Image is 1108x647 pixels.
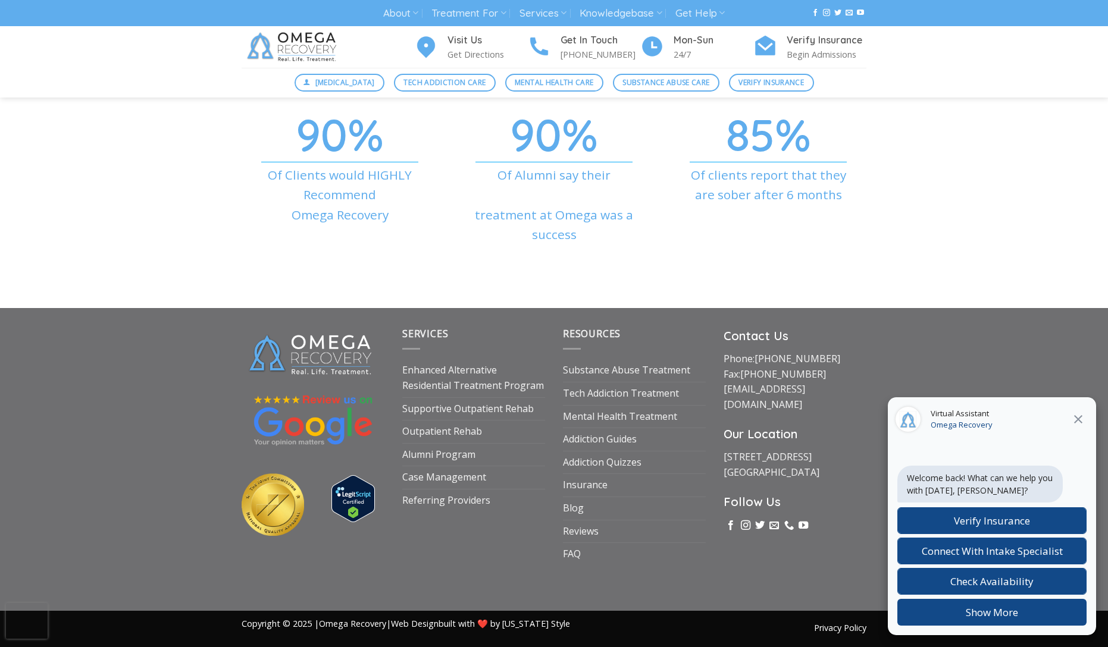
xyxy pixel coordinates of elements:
[414,33,527,62] a: Visit Us Get Directions
[563,406,677,428] a: Mental Health Treatment
[242,618,570,629] span: Copyright © 2025 | | built with ❤️ by [US_STATE] Style
[613,74,719,92] a: Substance Abuse Care
[319,618,386,629] a: Omega Recovery
[563,451,641,474] a: Addiction Quizzes
[563,382,679,405] a: Tech Addiction Treatment
[755,352,840,365] a: [PHONE_NUMBER]
[724,492,866,511] h3: Follow Us
[6,603,48,639] iframe: reCAPTCHA
[724,382,805,411] a: [EMAIL_ADDRESS][DOMAIN_NAME]
[857,9,864,17] a: Follow on YouTube
[726,520,735,531] a: Follow on Facebook
[242,165,438,225] p: Of Clients would HIGHLY Recommend Omega Recovery
[787,33,866,48] h4: Verify Insurance
[846,9,853,17] a: Send us an email
[787,48,866,61] p: Begin Admissions
[755,520,765,531] a: Follow on Twitter
[561,33,640,48] h4: Get In Touch
[799,520,808,531] a: Follow on YouTube
[674,48,753,61] p: 24/7
[515,77,593,88] span: Mental Health Care
[563,543,581,566] a: FAQ
[402,466,486,489] a: Case Management
[814,622,866,633] a: Privacy Policy
[331,475,375,522] img: Verify Approval for www.omegarecovery.org
[447,33,527,48] h4: Visit Us
[784,520,794,531] a: Call us
[447,48,527,61] p: Get Directions
[431,2,506,24] a: Treatment For
[812,9,819,17] a: Follow on Facebook
[403,77,486,88] span: Tech Addiction Care
[738,77,804,88] span: Verify Insurance
[402,489,490,512] a: Referring Providers
[456,165,652,244] p: Of Alumni say their treatment at Omega was a success
[729,74,814,92] a: Verify Insurance
[741,520,750,531] a: Follow on Instagram
[580,2,662,24] a: Knowledgebase
[505,74,603,92] a: Mental Health Care
[622,77,709,88] span: Substance Abuse Care
[315,77,375,88] span: [MEDICAL_DATA]
[561,48,640,61] p: [PHONE_NUMBER]
[563,359,690,382] a: Substance Abuse Treatment
[834,9,841,17] a: Follow on Twitter
[402,359,545,397] a: Enhanced Alternative Residential Treatment Program
[402,398,534,420] a: Supportive Outpatient Rehab
[563,327,621,340] span: Resources
[740,368,826,381] a: [PHONE_NUMBER]
[402,444,475,466] a: Alumni Program
[769,520,779,531] a: Send us an email
[527,33,640,62] a: Get In Touch [PHONE_NUMBER]
[563,428,637,451] a: Addiction Guides
[563,520,599,543] a: Reviews
[402,420,482,443] a: Outpatient Rehab
[391,618,439,629] a: Web Design
[331,491,375,504] a: Verify LegitScript Approval for www.omegarecovery.org
[383,2,418,24] a: About
[394,74,496,92] a: Tech Addiction Care
[242,130,438,139] h1: 90%
[242,26,346,68] img: Omega Recovery
[563,474,608,497] a: Insurance
[674,33,753,48] h4: Mon-Sun
[724,425,866,444] h3: Our Location
[402,327,448,340] span: Services
[823,9,830,17] a: Follow on Instagram
[670,165,866,205] p: Of clients report that they are sober after 6 months
[563,497,584,520] a: Blog
[675,2,725,24] a: Get Help
[724,328,788,343] strong: Contact Us
[670,130,866,139] h1: 85%
[724,450,819,479] a: [STREET_ADDRESS][GEOGRAPHIC_DATA]
[753,33,866,62] a: Verify Insurance Begin Admissions
[519,2,566,24] a: Services
[295,74,385,92] a: [MEDICAL_DATA]
[456,130,652,139] h1: 90%
[724,351,866,412] p: Phone: Fax:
